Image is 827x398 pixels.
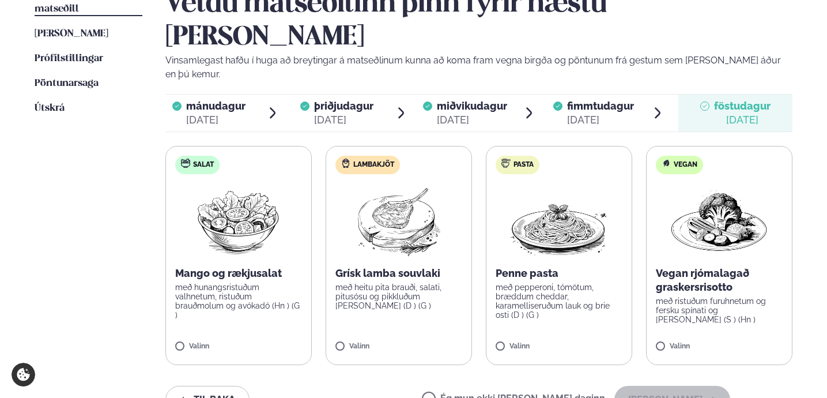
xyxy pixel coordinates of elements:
[437,100,507,112] span: miðvikudagur
[348,183,450,257] img: Lamb-Meat.png
[35,77,99,91] a: Pöntunarsaga
[175,283,302,320] p: með hunangsristuðum valhnetum, ristuðum brauðmolum og avókadó (Hn ) (G )
[335,283,462,310] p: með heitu pita brauði, salati, pitusósu og pikkluðum [PERSON_NAME] (D ) (G )
[567,100,634,112] span: fimmtudagur
[662,159,671,168] img: Vegan.svg
[186,100,246,112] span: mánudagur
[193,160,214,170] span: Salat
[508,183,610,257] img: Spagetti.png
[501,159,511,168] img: pasta.svg
[714,100,771,112] span: föstudagur
[674,160,697,170] span: Vegan
[186,113,246,127] div: [DATE]
[437,113,507,127] div: [DATE]
[335,266,462,280] p: Grísk lamba souvlaki
[656,266,783,294] p: Vegan rjómalagað graskersrisotto
[314,100,373,112] span: þriðjudagur
[175,266,302,280] p: Mango og rækjusalat
[35,54,103,63] span: Prófílstillingar
[714,113,771,127] div: [DATE]
[567,113,634,127] div: [DATE]
[496,266,622,280] p: Penne pasta
[181,159,190,168] img: salad.svg
[35,27,108,41] a: [PERSON_NAME]
[314,113,373,127] div: [DATE]
[35,78,99,88] span: Pöntunarsaga
[165,54,793,81] p: Vinsamlegast hafðu í huga að breytingar á matseðlinum kunna að koma fram vegna birgða og pöntunum...
[35,102,65,115] a: Útskrá
[496,283,622,320] p: með pepperoni, tómötum, bræddum cheddar, karamelliseruðum lauk og brie osti (D ) (G )
[12,363,35,386] a: Cookie settings
[35,103,65,113] span: Útskrá
[656,296,783,324] p: með ristuðum furuhnetum og fersku spínati og [PERSON_NAME] (S ) (Hn )
[513,160,534,170] span: Pasta
[35,52,103,66] a: Prófílstillingar
[353,160,394,170] span: Lambakjöt
[35,29,108,39] span: [PERSON_NAME]
[341,159,350,168] img: Lamb.svg
[669,183,770,257] img: Vegan.png
[187,183,289,257] img: Salad.png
